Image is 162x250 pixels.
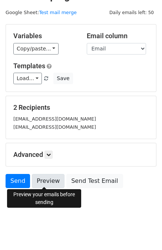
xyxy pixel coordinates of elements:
[13,62,45,70] a: Templates
[13,43,59,55] a: Copy/paste...
[39,10,77,15] a: Test mail merge
[7,189,81,208] div: Preview your emails before sending
[13,103,149,112] h5: 2 Recipients
[107,10,156,15] a: Daily emails left: 50
[13,116,96,122] small: [EMAIL_ADDRESS][DOMAIN_NAME]
[6,10,77,15] small: Google Sheet:
[6,174,30,188] a: Send
[125,214,162,250] iframe: Chat Widget
[13,73,42,84] a: Load...
[53,73,73,84] button: Save
[87,32,149,40] h5: Email column
[107,9,156,17] span: Daily emails left: 50
[13,151,149,159] h5: Advanced
[66,174,123,188] a: Send Test Email
[32,174,65,188] a: Preview
[13,124,96,130] small: [EMAIL_ADDRESS][DOMAIN_NAME]
[13,32,76,40] h5: Variables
